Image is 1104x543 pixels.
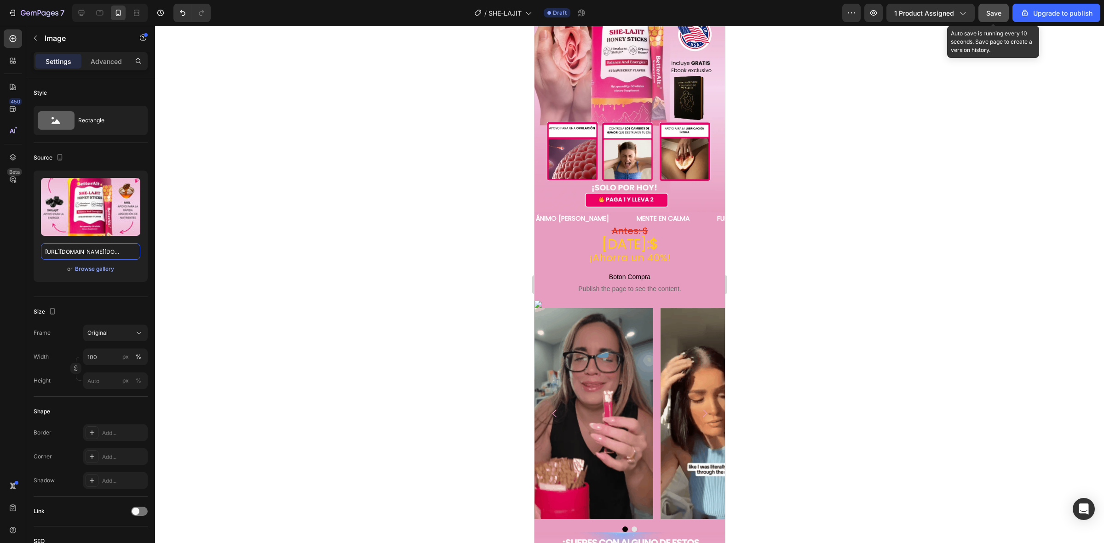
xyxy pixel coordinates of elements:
[34,152,65,164] div: Source
[41,178,140,236] img: preview-image
[34,329,51,337] label: Frame
[97,501,103,506] button: Dot
[133,351,144,362] button: px
[34,353,49,361] label: Width
[102,429,145,437] div: Add...
[978,4,1009,22] button: Save
[88,501,93,506] button: Dot
[34,476,55,485] div: Shadow
[102,453,145,461] div: Add...
[120,375,131,386] button: %
[60,7,64,18] p: 7
[886,4,975,22] button: 1 product assigned
[894,8,954,18] span: 1 product assigned
[133,375,144,386] button: px
[120,351,131,362] button: %
[83,372,148,389] input: px%
[87,329,108,337] span: Original
[489,8,522,18] span: SHE-LAJIT
[4,4,69,22] button: 7
[9,98,22,105] div: 450
[7,168,22,176] div: Beta
[553,9,567,17] span: Draft
[83,349,148,365] input: px%
[102,477,145,485] div: Add...
[78,110,134,131] div: Rectangle
[45,33,123,44] p: Image
[75,265,114,273] div: Browse gallery
[83,325,148,341] button: Original
[34,452,52,461] div: Corner
[115,208,124,228] strong: $
[1073,498,1095,520] div: Open Intercom Messenger
[34,89,47,97] div: Style
[34,507,45,515] div: Link
[126,282,245,493] img: gempages_540102772599554977-323e4631-e45e-4532-a13f-3b688e66d96d.gif
[157,375,183,400] button: Carousel Next Arrow
[122,353,129,361] div: px
[122,377,129,385] div: px
[34,429,52,437] div: Border
[173,4,211,22] div: Undo/Redo
[1012,4,1100,22] button: Upgrade to publish
[34,407,50,416] div: Shape
[7,375,33,400] button: Carousel Back Arrow
[484,8,487,18] span: /
[34,377,51,385] label: Height
[46,57,71,66] p: Settings
[986,9,1001,17] span: Save
[136,377,141,385] div: %
[75,264,115,274] button: Browse gallery
[77,199,114,211] s: Antes: $
[91,57,122,66] p: Advanced
[67,263,73,274] span: or
[183,187,236,199] p: fUERZA FEMENINA
[1020,8,1092,18] div: Upgrade to publish
[34,306,58,318] div: Size
[136,353,141,361] div: %
[41,243,140,260] input: https://example.com/image.jpg
[535,26,725,543] iframe: Design area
